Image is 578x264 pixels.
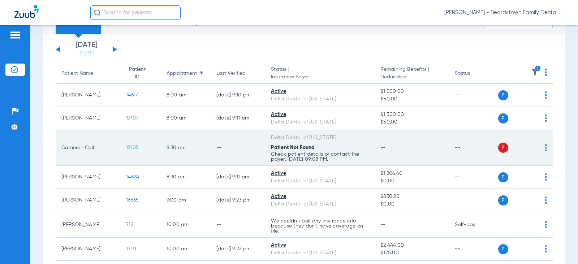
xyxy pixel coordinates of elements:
th: Status [449,64,498,84]
td: [DATE] 9:23 PM [211,189,266,212]
td: -- [449,189,498,212]
img: group-dot-blue.svg [545,114,547,122]
td: [DATE] 9:10 PM [211,84,266,107]
i: 1 [535,65,541,72]
td: [DATE] 9:11 PM [211,107,266,130]
div: Active [271,193,369,200]
td: [PERSON_NAME] [56,166,120,189]
div: Patient Name [61,70,93,77]
div: Patient ID [126,66,148,81]
span: $830.20 [380,193,443,200]
img: group-dot-blue.svg [545,69,547,76]
img: group-dot-blue.svg [545,144,547,151]
a: [DATE] [65,50,108,57]
td: [PERSON_NAME] [56,189,120,212]
span: 13107 [126,116,138,121]
td: [PERSON_NAME] [56,212,120,238]
td: -- [449,84,498,107]
p: Check patient details or contact the payer. [DATE] 09:08 PM. [271,152,369,162]
span: $1,500.00 [380,88,443,95]
td: 8:30 AM [161,130,211,166]
td: 8:00 AM [161,107,211,130]
div: Patient ID [126,66,155,81]
td: 8:00 AM [161,84,211,107]
span: P [498,195,508,205]
span: P [498,113,508,124]
span: $50.00 [380,95,443,103]
td: -- [449,107,498,130]
td: Cameren Coil [56,130,120,166]
td: -- [211,212,266,238]
img: group-dot-blue.svg [545,91,547,99]
span: 13105 [126,145,139,150]
span: 17111 [126,246,136,251]
td: [DATE] 9:22 PM [211,238,266,261]
span: $1,500.00 [380,111,443,118]
span: Patient Not Found [271,145,315,150]
span: P [498,172,508,182]
div: Appointment [167,70,205,77]
span: P [498,143,508,153]
div: Active [271,88,369,95]
div: Delta Dental of [US_STATE] [271,249,369,257]
td: 9:00 AM [161,189,211,212]
img: group-dot-blue.svg [545,221,547,228]
td: -- [449,166,498,189]
div: Last Verified [216,70,246,77]
div: Active [271,242,369,249]
span: 16665 [126,198,139,203]
span: 712 [126,222,133,227]
div: Delta Dental of [US_STATE] [271,134,369,142]
td: -- [211,130,266,166]
li: [DATE] [65,42,108,57]
span: -- [380,222,386,227]
img: Zuub Logo [14,5,39,18]
img: hamburger-icon [9,31,21,39]
div: Last Verified [216,70,260,77]
span: $0.00 [380,177,443,185]
span: 14617 [126,92,138,98]
img: group-dot-blue.svg [545,245,547,252]
span: $1,206.40 [380,170,443,177]
td: -- [449,238,498,261]
td: 8:30 AM [161,166,211,189]
th: Remaining Benefits | [375,64,449,84]
td: -- [449,130,498,166]
div: Delta Dental of [US_STATE] [271,118,369,126]
td: [PERSON_NAME] [56,238,120,261]
input: Search for patients [90,5,181,20]
div: Patient Name [61,70,115,77]
td: 10:00 AM [161,238,211,261]
div: Delta Dental of [US_STATE] [271,177,369,185]
span: $2,444.00 [380,242,443,249]
span: P [498,244,508,254]
img: group-dot-blue.svg [545,173,547,181]
td: 10:00 AM [161,212,211,238]
td: [PERSON_NAME] [56,84,120,107]
span: $50.00 [380,118,443,126]
img: Search Icon [94,9,100,16]
div: Active [271,111,369,118]
div: Active [271,170,369,177]
div: Delta Dental of [US_STATE] [271,200,369,208]
span: 14624 [126,174,139,179]
div: Delta Dental of [US_STATE] [271,95,369,103]
td: [DATE] 9:11 PM [211,166,266,189]
span: P [498,90,508,100]
p: We couldn’t pull any insurance info because they don’t have coverage on file. [271,218,369,234]
img: group-dot-blue.svg [545,196,547,204]
span: Deductible [380,73,443,81]
th: Status | [265,64,375,84]
td: Self-pay [449,212,498,238]
span: [PERSON_NAME] - Beardstown Family Dental [444,9,564,16]
span: $0.00 [380,200,443,208]
span: -- [380,145,386,150]
span: $175.00 [380,249,443,257]
td: [PERSON_NAME] [56,107,120,130]
div: Appointment [167,70,197,77]
img: filter.svg [531,69,539,76]
span: Insurance Payer [271,73,369,81]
